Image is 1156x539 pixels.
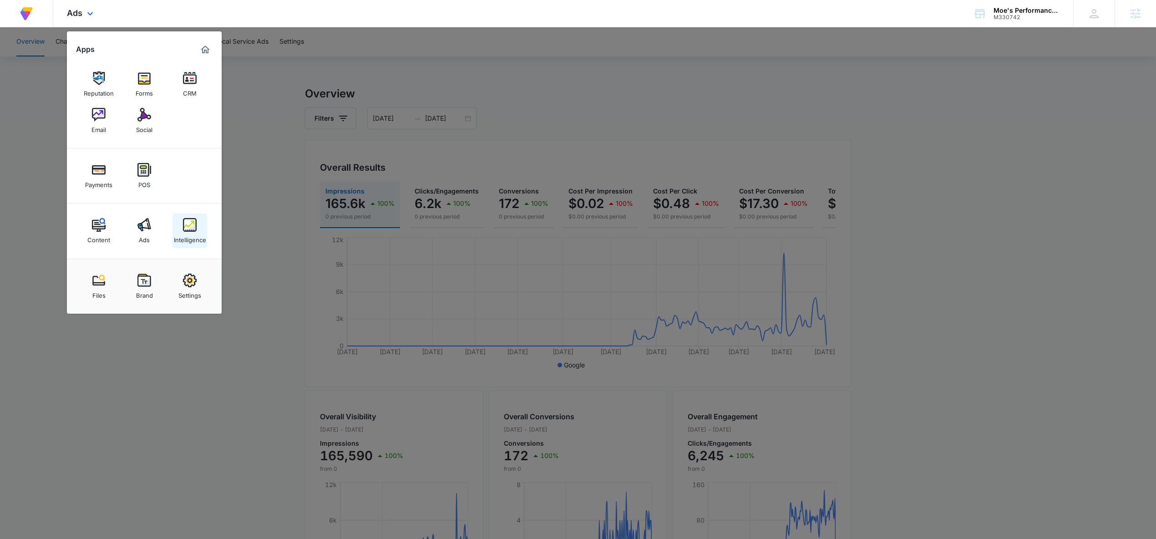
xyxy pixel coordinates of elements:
a: Intelligence [172,214,207,248]
div: Domain Overview [35,54,81,60]
div: Email [91,122,106,133]
div: account id [994,14,1060,20]
a: Settings [172,269,207,304]
img: website_grey.svg [15,24,22,31]
div: account name [994,7,1060,14]
a: Content [81,214,116,248]
a: Files [81,269,116,304]
a: Marketing 360® Dashboard [198,42,213,57]
a: Forms [127,67,162,102]
img: tab_domain_overview_orange.svg [25,53,32,60]
div: v 4.0.25 [25,15,45,22]
div: Ads [139,232,150,244]
a: POS [127,158,162,193]
span: Ads [67,8,82,18]
a: Email [81,103,116,138]
a: Ads [127,214,162,248]
img: logo_orange.svg [15,15,22,22]
a: Reputation [81,67,116,102]
h2: Apps [76,45,95,54]
div: Payments [85,177,112,188]
div: Intelligence [174,232,206,244]
div: Social [136,122,152,133]
div: Content [87,232,110,244]
div: Brand [136,287,153,299]
a: Social [127,103,162,138]
img: tab_keywords_by_traffic_grey.svg [91,53,98,60]
div: CRM [183,85,197,97]
img: Volusion [18,5,35,22]
a: Brand [127,269,162,304]
div: Reputation [84,85,114,97]
a: CRM [172,67,207,102]
div: POS [138,177,150,188]
div: Keywords by Traffic [101,54,153,60]
div: Files [92,287,106,299]
div: Settings [178,287,201,299]
div: Forms [136,85,153,97]
a: Payments [81,158,116,193]
div: Domain: [DOMAIN_NAME] [24,24,100,31]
